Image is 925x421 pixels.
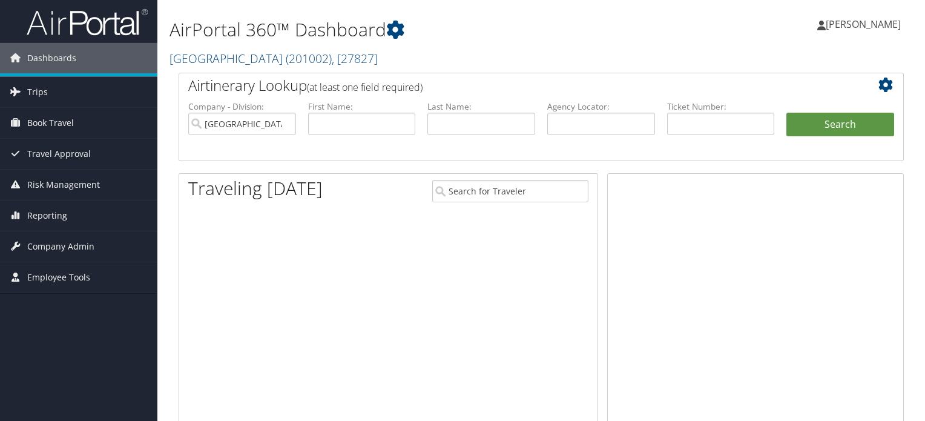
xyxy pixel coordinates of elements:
span: Travel Approval [27,139,91,169]
span: Dashboards [27,43,76,73]
label: Agency Locator: [547,101,655,113]
span: Employee Tools [27,262,90,293]
img: airportal-logo.png [27,8,148,36]
span: Risk Management [27,170,100,200]
label: Ticket Number: [667,101,775,113]
h1: Traveling [DATE] [188,176,323,201]
h2: Airtinerary Lookup [188,75,834,96]
a: [PERSON_NAME] [817,6,913,42]
span: [PERSON_NAME] [826,18,901,31]
button: Search [786,113,894,137]
a: [GEOGRAPHIC_DATA] [170,50,378,67]
span: Reporting [27,201,67,231]
span: Trips [27,77,48,107]
span: Book Travel [27,108,74,138]
span: , [ 27827 ] [332,50,378,67]
h1: AirPortal 360™ Dashboard [170,17,665,42]
label: First Name: [308,101,416,113]
span: Company Admin [27,231,94,262]
label: Company - Division: [188,101,296,113]
input: Search for Traveler [432,180,588,202]
label: Last Name: [427,101,535,113]
span: ( 201002 ) [286,50,332,67]
span: (at least one field required) [307,81,423,94]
